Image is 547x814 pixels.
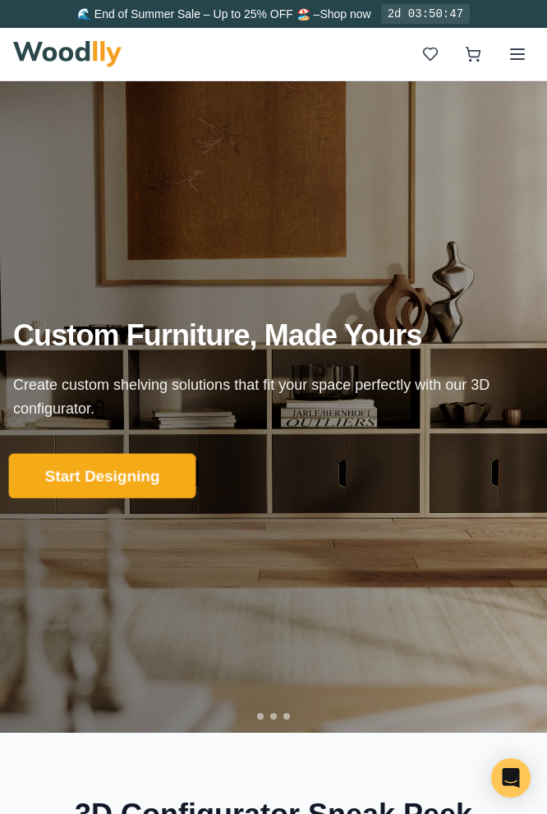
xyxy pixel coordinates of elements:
h1: Custom Furniture, Made Yours [13,317,534,354]
a: Shop now [319,7,370,21]
img: Woodlly [13,41,122,67]
div: 2d 03:50:47 [381,4,470,24]
span: 🌊 End of Summer Sale – Up to 25% OFF 🏖️ – [77,7,319,21]
div: Open Intercom Messenger [491,758,531,798]
p: Create custom shelving solutions that fit your space perfectly with our 3D configurator. [13,373,534,422]
button: Start Designing [9,453,196,498]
